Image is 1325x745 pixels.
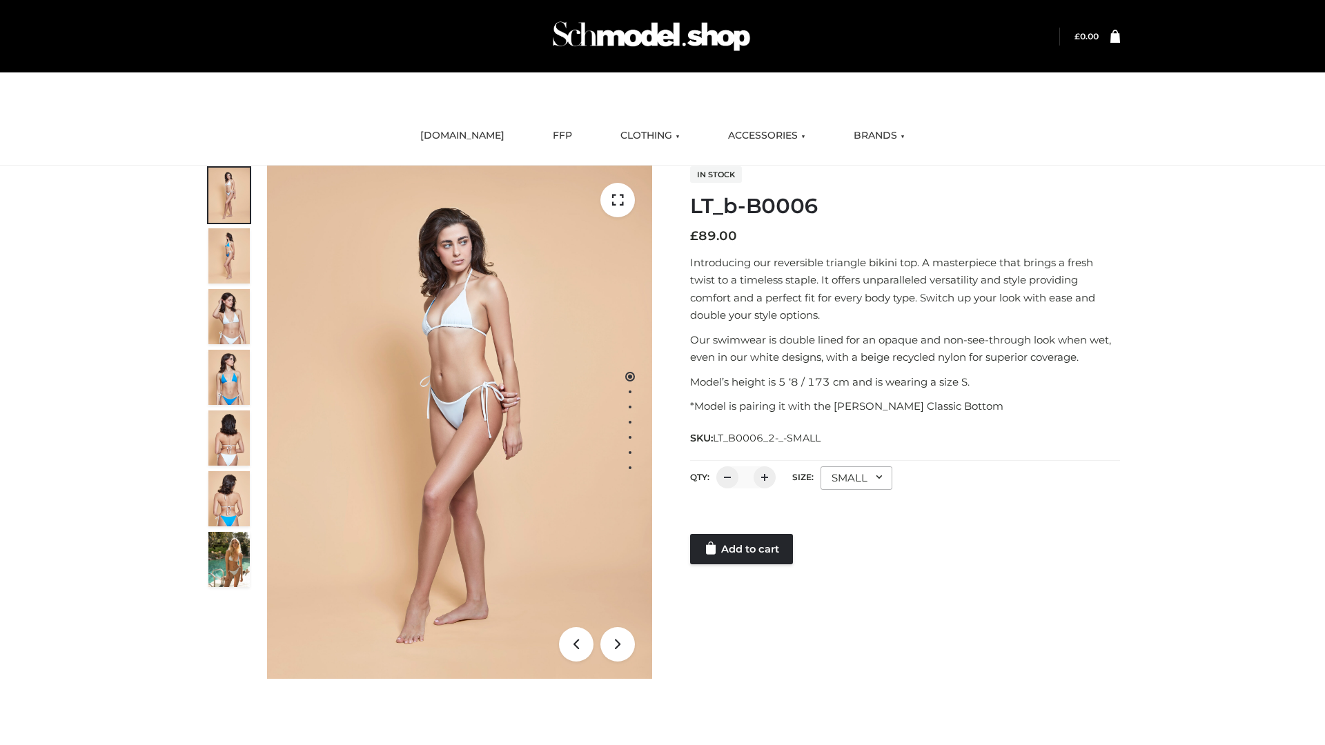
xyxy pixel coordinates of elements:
[208,410,250,466] img: ArielClassicBikiniTop_CloudNine_AzureSky_OW114ECO_7-scaled.jpg
[690,194,1120,219] h1: LT_b-B0006
[690,373,1120,391] p: Model’s height is 5 ‘8 / 173 cm and is wearing a size S.
[718,121,816,151] a: ACCESSORIES
[843,121,915,151] a: BRANDS
[690,430,822,446] span: SKU:
[690,166,742,183] span: In stock
[792,472,814,482] label: Size:
[690,254,1120,324] p: Introducing our reversible triangle bikini top. A masterpiece that brings a fresh twist to a time...
[267,166,652,679] img: ArielClassicBikiniTop_CloudNine_AzureSky_OW114ECO_1
[610,121,690,151] a: CLOTHING
[690,331,1120,366] p: Our swimwear is double lined for an opaque and non-see-through look when wet, even in our white d...
[208,228,250,284] img: ArielClassicBikiniTop_CloudNine_AzureSky_OW114ECO_2-scaled.jpg
[1074,31,1099,41] a: £0.00
[690,472,709,482] label: QTY:
[208,532,250,587] img: Arieltop_CloudNine_AzureSky2.jpg
[410,121,515,151] a: [DOMAIN_NAME]
[548,9,755,63] img: Schmodel Admin 964
[208,350,250,405] img: ArielClassicBikiniTop_CloudNine_AzureSky_OW114ECO_4-scaled.jpg
[690,534,793,564] a: Add to cart
[690,228,737,244] bdi: 89.00
[690,397,1120,415] p: *Model is pairing it with the [PERSON_NAME] Classic Bottom
[208,289,250,344] img: ArielClassicBikiniTop_CloudNine_AzureSky_OW114ECO_3-scaled.jpg
[1074,31,1099,41] bdi: 0.00
[208,471,250,526] img: ArielClassicBikiniTop_CloudNine_AzureSky_OW114ECO_8-scaled.jpg
[542,121,582,151] a: FFP
[821,466,892,490] div: SMALL
[690,228,698,244] span: £
[1074,31,1080,41] span: £
[713,432,821,444] span: LT_B0006_2-_-SMALL
[208,168,250,223] img: ArielClassicBikiniTop_CloudNine_AzureSky_OW114ECO_1-scaled.jpg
